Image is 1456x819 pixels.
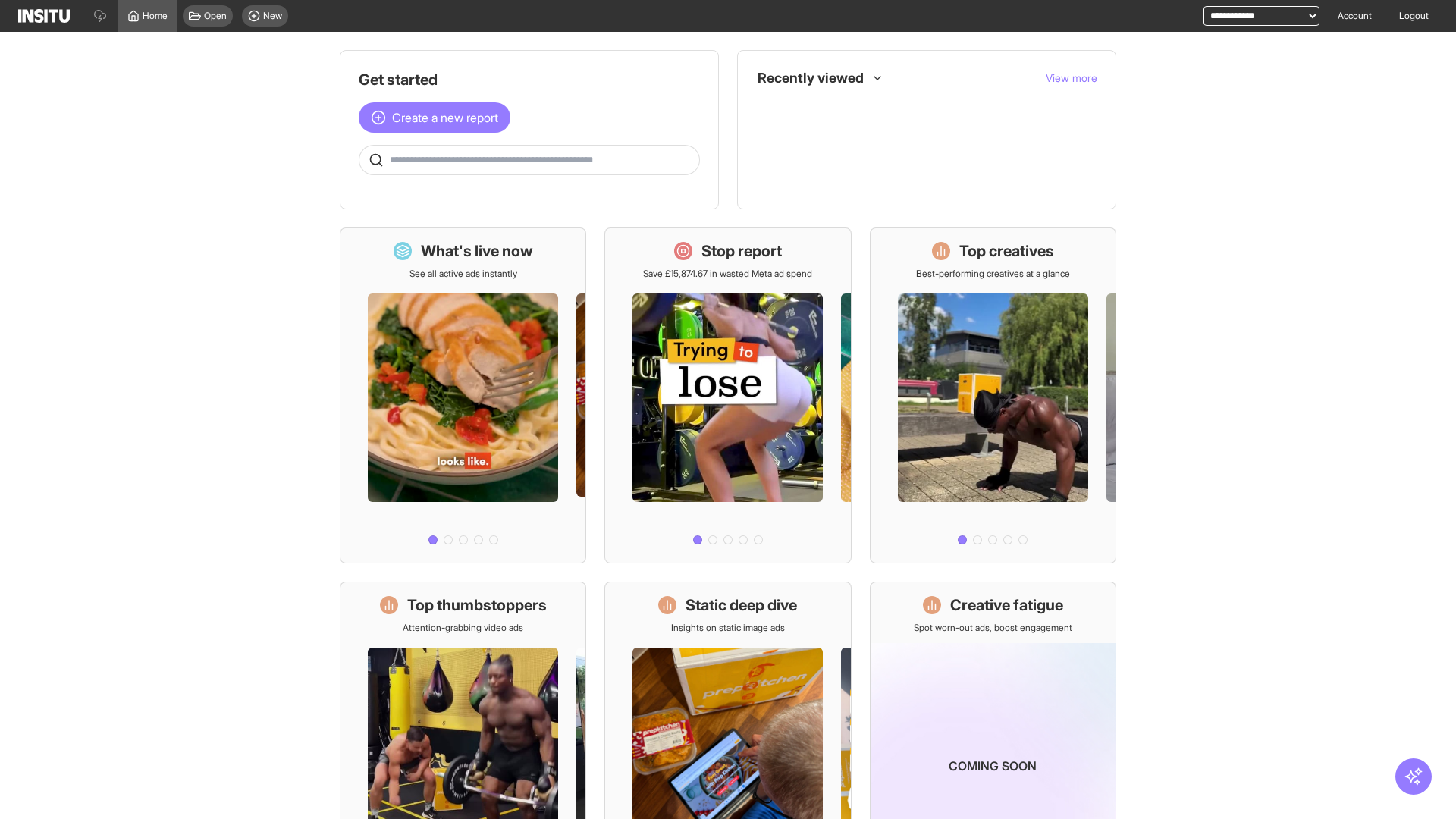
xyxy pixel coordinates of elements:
[407,595,547,616] h1: Top thumbstoppers
[392,108,498,127] span: Create a new report
[701,240,782,262] h1: Stop report
[643,268,812,280] p: Save £15,874.67 in wasted Meta ad spend
[671,622,785,634] p: Insights on static image ads
[409,268,517,280] p: See all active ads instantly
[870,227,1116,563] a: Top creativesBest-performing creatives at a glance
[604,227,851,563] a: Stop reportSave £15,874.67 in wasted Meta ad spend
[1046,71,1097,84] span: View more
[359,69,700,90] h1: Get started
[204,10,227,22] span: Open
[916,268,1070,280] p: Best-performing creatives at a glance
[959,240,1054,262] h1: Top creatives
[18,9,70,23] img: Logo
[359,102,510,133] button: Create a new report
[340,227,586,563] a: What's live nowSee all active ads instantly
[1046,71,1097,86] button: View more
[263,10,282,22] span: New
[403,622,523,634] p: Attention-grabbing video ads
[421,240,533,262] h1: What's live now
[143,10,168,22] span: Home
[686,595,797,616] h1: Static deep dive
